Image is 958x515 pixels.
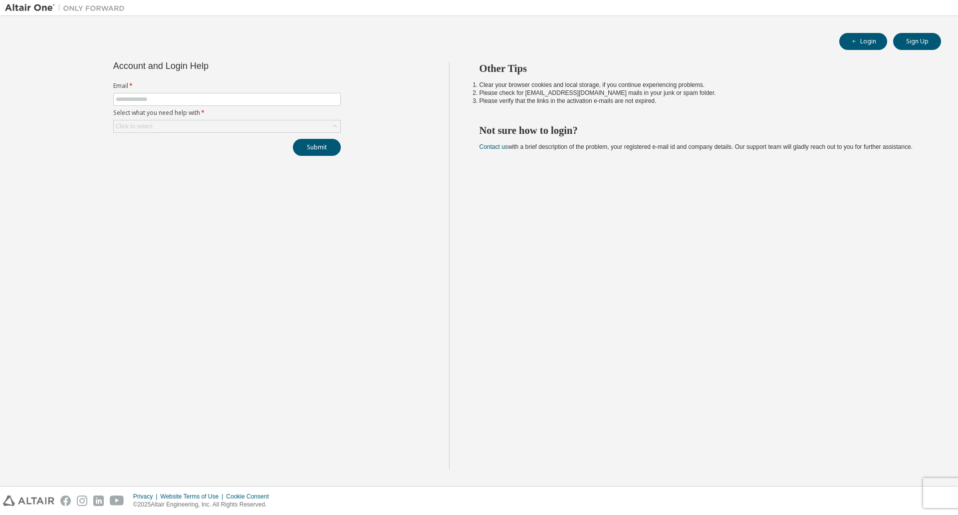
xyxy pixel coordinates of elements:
h2: Not sure how to login? [479,124,924,137]
button: Submit [293,139,341,156]
div: Privacy [133,493,160,501]
label: Select what you need help with [113,109,341,117]
div: Cookie Consent [226,493,274,501]
div: Click to select [114,120,340,132]
span: with a brief description of the problem, your registered e-mail id and company details. Our suppo... [479,143,913,150]
img: facebook.svg [60,496,71,506]
div: Website Terms of Use [160,493,226,501]
img: altair_logo.svg [3,496,54,506]
img: Altair One [5,3,130,13]
button: Login [839,33,887,50]
label: Email [113,82,341,90]
a: Contact us [479,143,508,150]
img: instagram.svg [77,496,87,506]
li: Please verify that the links in the activation e-mails are not expired. [479,97,924,105]
p: © 2025 Altair Engineering, Inc. All Rights Reserved. [133,501,275,509]
img: linkedin.svg [93,496,104,506]
div: Click to select [116,122,153,130]
li: Clear your browser cookies and local storage, if you continue experiencing problems. [479,81,924,89]
div: Account and Login Help [113,62,295,70]
img: youtube.svg [110,496,124,506]
li: Please check for [EMAIL_ADDRESS][DOMAIN_NAME] mails in your junk or spam folder. [479,89,924,97]
button: Sign Up [893,33,941,50]
h2: Other Tips [479,62,924,75]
